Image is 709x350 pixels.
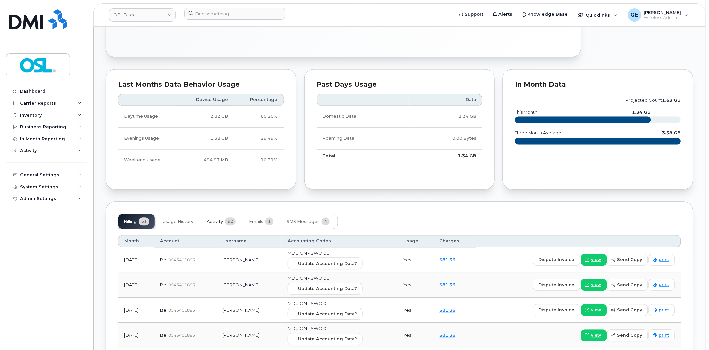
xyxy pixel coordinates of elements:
[288,308,363,320] button: Update Accounting Data?
[160,282,168,288] span: Bell
[298,286,357,292] span: Update Accounting Data?
[410,128,483,150] td: 0.00 Bytes
[662,131,681,136] text: 3.38 GB
[644,15,681,20] span: Wireless Admin
[662,98,681,103] tspan: 1.63 GB
[288,251,329,256] span: MDU ON - SWO 01
[533,304,580,316] button: dispute invoice
[581,254,607,266] a: view
[288,258,363,270] button: Update Accounting Data?
[649,330,675,342] a: print
[225,218,236,226] span: 92
[397,298,433,323] td: Yes
[288,301,329,306] span: MDU ON - SWO 01
[118,248,154,273] td: [DATE]
[298,311,357,317] span: Update Accounting Data?
[179,150,234,171] td: 494.97 MB
[118,150,284,171] tr: Friday from 6:00pm to Monday 8:00am
[617,282,642,288] span: send copy
[649,279,675,291] a: print
[573,8,622,22] div: Quicklinks
[591,257,601,263] span: view
[160,257,168,263] span: Bell
[591,333,601,339] span: view
[659,333,669,339] span: print
[517,8,573,21] a: Knowledge Base
[317,82,483,88] div: Past Days Usage
[488,8,517,21] a: Alerts
[118,128,179,150] td: Evenings Usage
[410,94,483,106] th: Data
[118,273,154,298] td: [DATE]
[168,258,195,263] span: 0543401885
[216,248,282,273] td: [PERSON_NAME]
[617,307,642,313] span: send copy
[249,219,263,225] span: Emails
[539,282,575,288] span: dispute invoice
[288,333,363,345] button: Update Accounting Data?
[581,330,607,342] a: view
[216,323,282,348] td: [PERSON_NAME]
[515,82,681,88] div: In Month Data
[515,131,562,136] text: three month average
[581,279,607,291] a: view
[439,308,455,313] a: $81.36
[168,283,195,288] span: 0543401885
[184,8,285,20] input: Find something...
[465,11,484,18] span: Support
[298,261,357,267] span: Update Accounting Data?
[410,106,483,128] td: 1.34 GB
[317,106,410,128] td: Domestic Data
[118,106,179,128] td: Daytime Usage
[528,11,568,18] span: Knowledge Base
[515,110,538,115] text: this month
[626,98,681,103] text: projected count
[118,150,179,171] td: Weekend Usage
[234,106,284,128] td: 60.20%
[659,282,669,288] span: print
[659,257,669,263] span: print
[499,11,513,18] span: Alerts
[118,128,284,150] tr: Weekdays from 6:00pm to 8:00am
[631,11,638,19] span: GE
[439,333,455,338] a: $81.36
[533,279,580,291] button: dispute invoice
[288,283,363,295] button: Update Accounting Data?
[607,254,648,266] button: send copy
[539,257,575,263] span: dispute invoice
[168,333,195,338] span: 0543401885
[160,308,168,313] span: Bell
[533,254,580,266] button: dispute invoice
[207,219,223,225] span: Activity
[455,8,488,21] a: Support
[632,110,651,115] text: 1.34 GB
[179,106,234,128] td: 2.82 GB
[591,282,601,288] span: view
[397,235,433,247] th: Usage
[659,307,669,313] span: print
[607,330,648,342] button: send copy
[216,235,282,247] th: Username
[607,279,648,291] button: send copy
[160,333,168,338] span: Bell
[234,128,284,150] td: 29.49%
[163,219,193,225] span: Usage History
[179,128,234,150] td: 1.38 GB
[617,257,642,263] span: send copy
[439,282,455,288] a: $81.36
[649,304,675,316] a: print
[288,276,329,281] span: MDU ON - SWO 01
[317,150,410,162] td: Total
[617,332,642,339] span: send copy
[216,273,282,298] td: [PERSON_NAME]
[539,307,575,313] span: dispute invoice
[234,94,284,106] th: Percentage
[397,273,433,298] td: Yes
[265,218,273,226] span: 1
[322,218,330,226] span: 4
[179,94,234,106] th: Device Usage
[282,235,397,247] th: Accounting Codes
[591,307,601,313] span: view
[118,298,154,323] td: [DATE]
[644,10,681,15] span: [PERSON_NAME]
